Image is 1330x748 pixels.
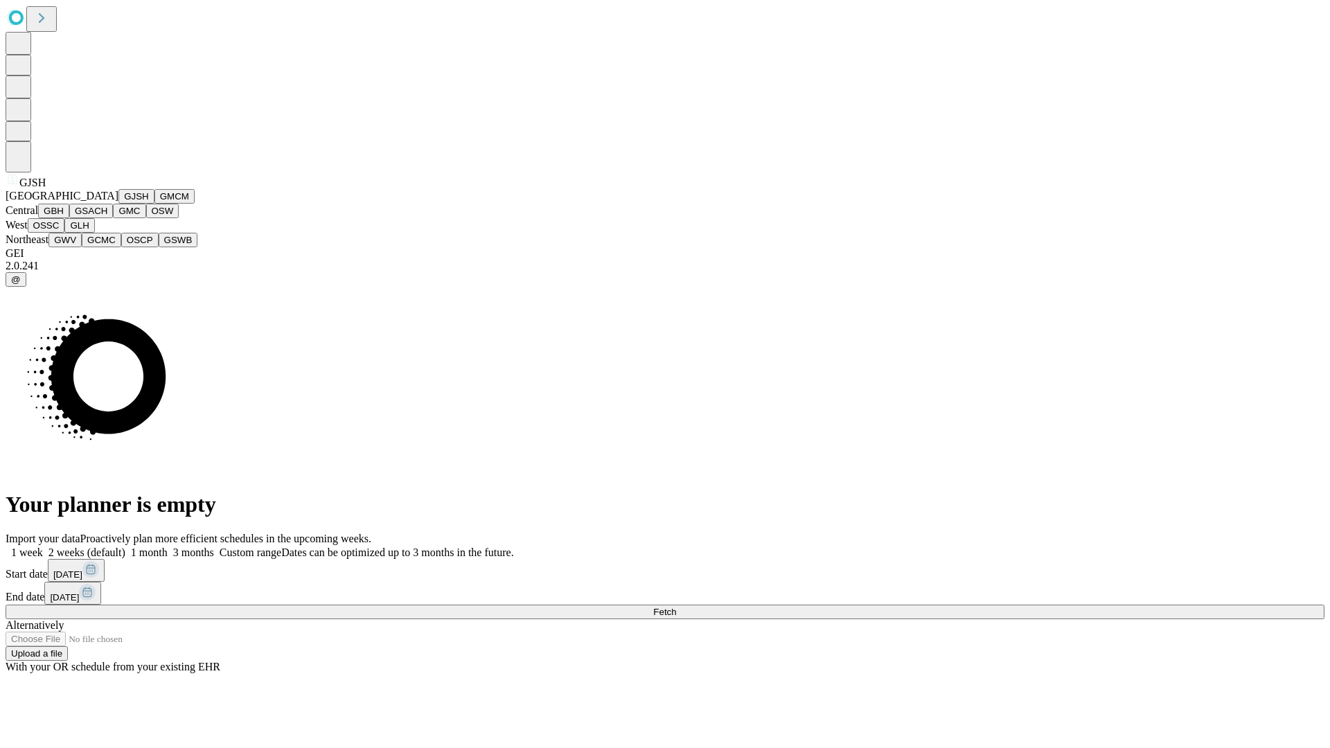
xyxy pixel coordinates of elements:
[6,661,220,673] span: With your OR schedule from your existing EHR
[131,546,168,558] span: 1 month
[48,546,125,558] span: 2 weeks (default)
[48,559,105,582] button: [DATE]
[6,190,118,202] span: [GEOGRAPHIC_DATA]
[53,569,82,580] span: [DATE]
[11,546,43,558] span: 1 week
[118,189,154,204] button: GJSH
[6,260,1324,272] div: 2.0.241
[6,233,48,245] span: Northeast
[6,492,1324,517] h1: Your planner is empty
[69,204,113,218] button: GSACH
[653,607,676,617] span: Fetch
[64,218,94,233] button: GLH
[50,592,79,603] span: [DATE]
[159,233,198,247] button: GSWB
[6,559,1324,582] div: Start date
[80,533,371,544] span: Proactively plan more efficient schedules in the upcoming weeks.
[38,204,69,218] button: GBH
[6,272,26,287] button: @
[82,233,121,247] button: GCMC
[6,619,64,631] span: Alternatively
[11,274,21,285] span: @
[44,582,101,605] button: [DATE]
[6,533,80,544] span: Import your data
[121,233,159,247] button: OSCP
[6,247,1324,260] div: GEI
[113,204,145,218] button: GMC
[6,582,1324,605] div: End date
[154,189,195,204] button: GMCM
[6,646,68,661] button: Upload a file
[173,546,214,558] span: 3 months
[6,605,1324,619] button: Fetch
[6,219,28,231] span: West
[48,233,82,247] button: GWV
[28,218,65,233] button: OSSC
[19,177,46,188] span: GJSH
[146,204,179,218] button: OSW
[6,204,38,216] span: Central
[281,546,513,558] span: Dates can be optimized up to 3 months in the future.
[220,546,281,558] span: Custom range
